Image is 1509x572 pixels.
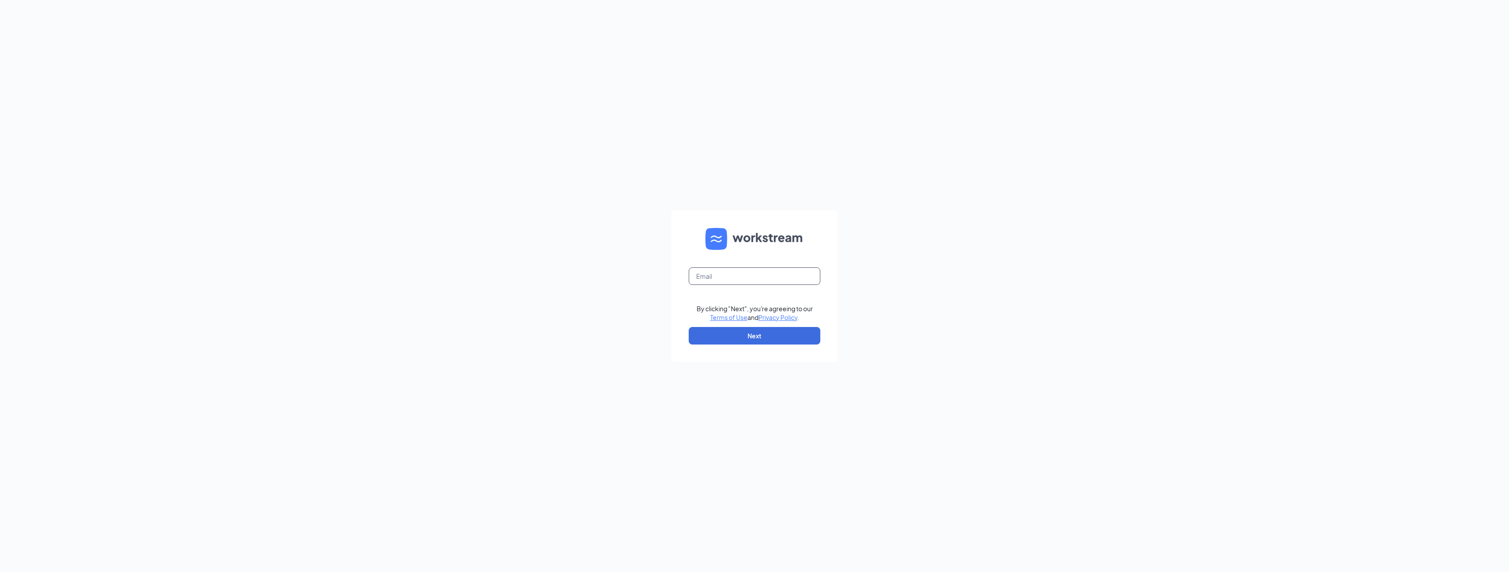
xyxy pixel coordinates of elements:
input: Email [689,267,820,285]
img: WS logo and Workstream text [705,228,804,250]
a: Terms of Use [710,313,747,321]
button: Next [689,327,820,345]
a: Privacy Policy [758,313,797,321]
div: By clicking "Next", you're agreeing to our and . [697,304,813,322]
